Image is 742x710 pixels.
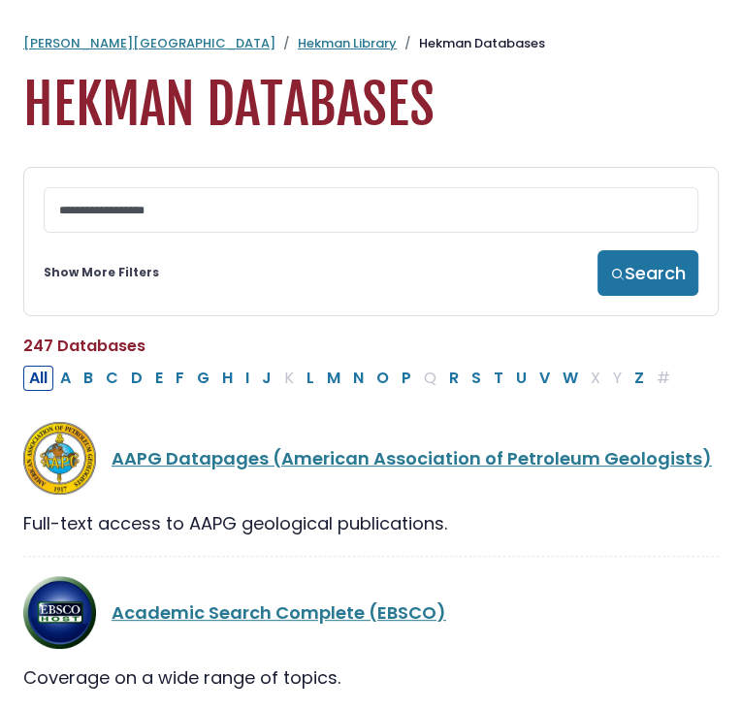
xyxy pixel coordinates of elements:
button: Filter Results F [170,366,190,391]
button: Filter Results G [191,366,215,391]
a: AAPG Datapages (American Association of Petroleum Geologists) [112,446,712,470]
div: Coverage on a wide range of topics. [23,664,719,691]
button: All [23,366,53,391]
button: Filter Results S [466,366,487,391]
button: Filter Results P [396,366,417,391]
button: Filter Results L [301,366,320,391]
button: Filter Results T [488,366,509,391]
button: Filter Results C [100,366,124,391]
button: Filter Results R [443,366,465,391]
button: Filter Results H [216,366,239,391]
button: Filter Results V [533,366,556,391]
div: Full-text access to AAPG geological publications. [23,510,719,536]
button: Filter Results E [149,366,169,391]
button: Filter Results B [78,366,99,391]
div: Alpha-list to filter by first letter of database name [23,365,678,389]
a: [PERSON_NAME][GEOGRAPHIC_DATA] [23,34,275,52]
li: Hekman Databases [397,34,545,53]
a: Academic Search Complete (EBSCO) [112,600,446,625]
button: Filter Results J [256,366,277,391]
nav: breadcrumb [23,34,719,53]
button: Filter Results Z [629,366,650,391]
button: Filter Results M [321,366,346,391]
button: Filter Results W [557,366,584,391]
a: Show More Filters [44,264,159,281]
button: Filter Results U [510,366,532,391]
a: Hekman Library [298,34,397,52]
button: Filter Results I [240,366,255,391]
button: Filter Results O [371,366,395,391]
h1: Hekman Databases [23,73,719,138]
button: Filter Results A [54,366,77,391]
span: 247 Databases [23,335,145,357]
button: Filter Results N [347,366,370,391]
button: Search [597,250,698,296]
button: Filter Results D [125,366,148,391]
input: Search database by title or keyword [44,187,698,233]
